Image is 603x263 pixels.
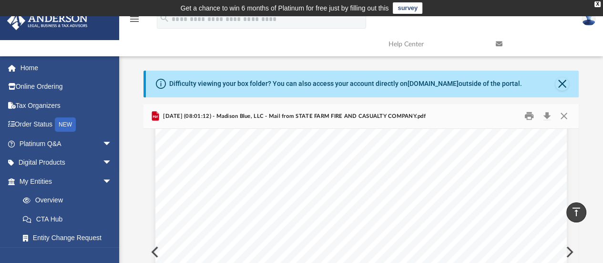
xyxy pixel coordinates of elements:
[159,13,170,23] i: search
[571,206,582,218] i: vertical_align_top
[520,109,539,124] button: Print
[7,172,126,191] a: My Entitiesarrow_drop_down
[7,58,126,77] a: Home
[566,202,586,222] a: vertical_align_top
[408,80,459,87] a: [DOMAIN_NAME]
[7,96,126,115] a: Tax Organizers
[129,13,140,25] i: menu
[7,77,126,96] a: Online Ordering
[55,117,76,132] div: NEW
[169,79,522,89] div: Difficulty viewing your box folder? You can also access your account directly on outside of the p...
[102,134,122,154] span: arrow_drop_down
[7,115,126,135] a: Order StatusNEW
[555,109,572,124] button: Close
[381,25,489,63] a: Help Center
[102,153,122,173] span: arrow_drop_down
[538,109,555,124] button: Download
[13,210,126,229] a: CTA Hub
[393,2,422,14] a: survey
[13,191,126,210] a: Overview
[555,77,569,91] button: Close
[7,153,126,172] a: Digital Productsarrow_drop_down
[4,11,91,30] img: Anderson Advisors Platinum Portal
[129,18,140,25] a: menu
[582,12,596,26] img: User Pic
[102,172,122,191] span: arrow_drop_down
[161,112,426,121] span: [DATE] (08:01:12) - Madison Blue, LLC - Mail from STATE FARM FIRE AND CASUALTY COMPANY.pdf
[181,2,389,14] div: Get a chance to win 6 months of Platinum for free just by filling out this
[13,229,126,248] a: Entity Change Request
[7,134,126,153] a: Platinum Q&Aarrow_drop_down
[594,1,601,7] div: close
